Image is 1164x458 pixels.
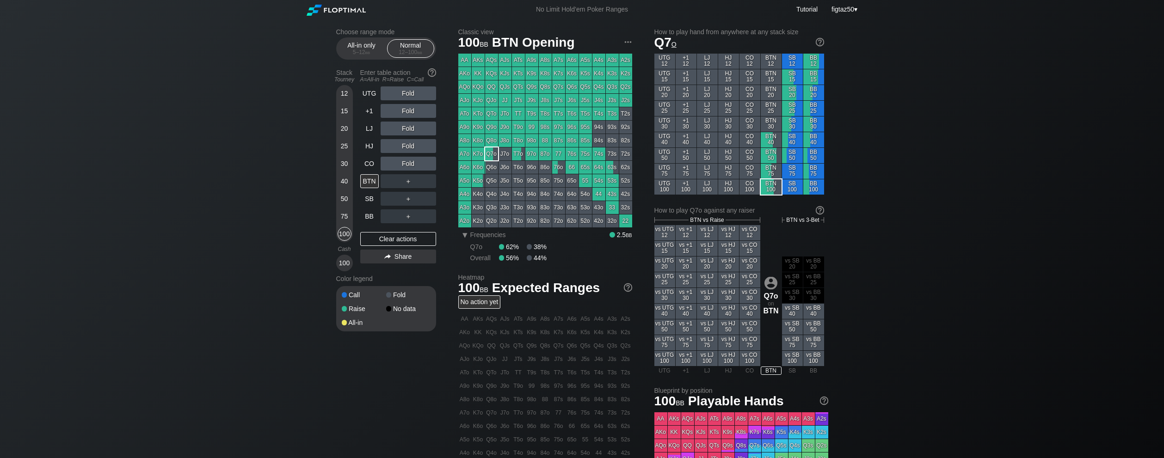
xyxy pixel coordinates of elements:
[782,101,803,116] div: SB 25
[485,188,498,201] div: Q4o
[761,116,782,132] div: BTN 30
[654,85,675,100] div: UTG 20
[566,121,579,134] div: 96s
[579,121,592,134] div: 95s
[472,147,485,160] div: K7o
[499,107,511,120] div: JTo
[499,67,511,80] div: KJs
[360,174,379,188] div: BTN
[619,174,632,187] div: 52s
[606,54,619,67] div: A3s
[499,188,511,201] div: J4o
[552,54,565,67] div: A7s
[458,147,471,160] div: A7o
[539,121,552,134] div: 98s
[381,139,436,153] div: Fold
[338,104,351,118] div: 15
[381,104,436,118] div: Fold
[552,121,565,134] div: 97s
[389,40,432,57] div: Normal
[360,86,379,100] div: UTG
[697,148,718,163] div: LJ 50
[539,188,552,201] div: 84o
[579,188,592,201] div: 54o
[739,85,760,100] div: CO 20
[623,282,633,293] img: help.32db89a4.svg
[782,85,803,100] div: SB 20
[654,164,675,179] div: UTG 75
[499,134,511,147] div: J8o
[803,69,824,85] div: BB 15
[391,49,430,55] div: 12 – 100
[472,174,485,187] div: K5o
[718,85,739,100] div: HJ 20
[539,214,552,227] div: 82o
[552,147,565,160] div: 77
[803,132,824,147] div: BB 40
[552,107,565,120] div: T7s
[485,67,498,80] div: KQs
[606,134,619,147] div: 83s
[417,49,422,55] span: bb
[360,209,379,223] div: BB
[566,147,579,160] div: 76s
[566,201,579,214] div: 63o
[512,214,525,227] div: T2o
[592,80,605,93] div: Q4s
[499,147,511,160] div: J7o
[697,101,718,116] div: LJ 25
[697,164,718,179] div: LJ 75
[592,107,605,120] div: T4s
[815,205,825,215] img: help.32db89a4.svg
[592,174,605,187] div: 54s
[782,116,803,132] div: SB 30
[458,174,471,187] div: A5o
[552,67,565,80] div: K7s
[472,214,485,227] div: K2o
[566,107,579,120] div: T6s
[525,54,538,67] div: A9s
[485,214,498,227] div: Q2o
[512,80,525,93] div: QTs
[718,69,739,85] div: HJ 15
[676,164,696,179] div: +1 75
[381,157,436,171] div: Fold
[592,188,605,201] div: 44
[782,164,803,179] div: SB 75
[472,94,485,107] div: KJo
[539,54,552,67] div: A8s
[654,116,675,132] div: UTG 30
[338,139,351,153] div: 25
[512,107,525,120] div: TT
[512,134,525,147] div: T8o
[579,147,592,160] div: 75s
[579,80,592,93] div: Q5s
[761,132,782,147] div: BTN 40
[619,188,632,201] div: 42s
[525,161,538,174] div: 96o
[485,161,498,174] div: Q6o
[360,139,379,153] div: HJ
[525,121,538,134] div: 99
[458,107,471,120] div: ATo
[485,134,498,147] div: Q8o
[606,174,619,187] div: 53s
[718,54,739,69] div: HJ 12
[539,67,552,80] div: K8s
[485,201,498,214] div: Q3o
[381,86,436,100] div: Fold
[525,201,538,214] div: 93o
[342,305,386,312] div: Raise
[539,147,552,160] div: 87o
[654,28,824,36] h2: How to play hand from anywhere at any stack size
[522,6,642,15] div: No Limit Hold’em Poker Ranges
[592,121,605,134] div: 94s
[472,161,485,174] div: K6o
[676,132,696,147] div: +1 40
[338,227,351,241] div: 100
[539,201,552,214] div: 83o
[654,132,675,147] div: UTG 40
[761,54,782,69] div: BTN 12
[782,148,803,163] div: SB 50
[360,104,379,118] div: +1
